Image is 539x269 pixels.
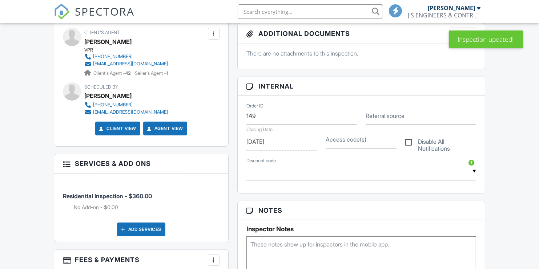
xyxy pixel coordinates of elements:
input: Select Date [246,133,317,151]
p: There are no attachments to this inspection. [246,49,476,57]
li: Service: Residential Inspection [63,179,219,217]
li: Add on: No Add-on [74,204,219,211]
span: Scheduled By [84,84,118,90]
strong: 1 [166,70,168,76]
img: The Best Home Inspection Software - Spectora [54,4,70,20]
label: Order ID [246,103,264,109]
strong: 42 [125,70,131,76]
h3: Additional Documents [238,23,485,44]
h5: Inspector Notes [246,225,476,233]
span: Seller's Agent - [135,70,168,76]
h3: Internal [238,77,485,96]
label: Referral source [366,112,405,120]
label: Closing Date [246,127,273,132]
a: [PHONE_NUMBER] [84,53,168,60]
a: [EMAIL_ADDRESS][DOMAIN_NAME] [84,109,168,116]
div: Inspection updated! [449,30,523,48]
label: Access code(s) [326,135,366,143]
h3: Notes [238,201,485,220]
a: SPECTORA [54,10,134,25]
div: VPR [84,47,174,53]
label: Discount code [246,158,276,164]
span: Client's Agent [84,30,120,35]
h3: Services & Add ons [54,154,228,173]
a: Agent View [146,125,183,132]
div: [EMAIL_ADDRESS][DOMAIN_NAME] [93,109,168,115]
div: Add Services [117,223,165,236]
span: SPECTORA [75,4,134,19]
a: [PHONE_NUMBER] [84,101,168,109]
div: J'S ENGINEERS & CONTRACTORS [408,12,480,19]
span: Client's Agent - [93,70,132,76]
a: Client View [98,125,136,132]
span: Residential Inspection - $360.00 [63,192,152,200]
a: [EMAIL_ADDRESS][DOMAIN_NAME] [84,60,168,68]
div: [PHONE_NUMBER] [93,54,133,60]
div: [EMAIL_ADDRESS][DOMAIN_NAME] [93,61,168,67]
label: Disable All Notifications [405,138,476,147]
input: Access code(s) [326,131,397,148]
div: [PHONE_NUMBER] [93,102,133,108]
div: [PERSON_NAME] [428,4,475,12]
input: Search everything... [238,4,383,19]
div: [PERSON_NAME] [84,90,132,101]
a: [PERSON_NAME] [84,36,132,47]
